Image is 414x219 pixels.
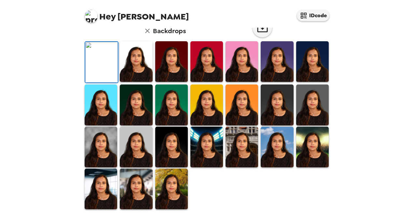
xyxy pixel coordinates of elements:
[99,11,116,22] span: Hey
[297,10,329,21] button: IDcode
[153,26,186,36] h6: Backdrops
[85,42,118,83] img: Original
[85,10,98,23] img: profile pic
[85,6,189,21] span: [PERSON_NAME]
